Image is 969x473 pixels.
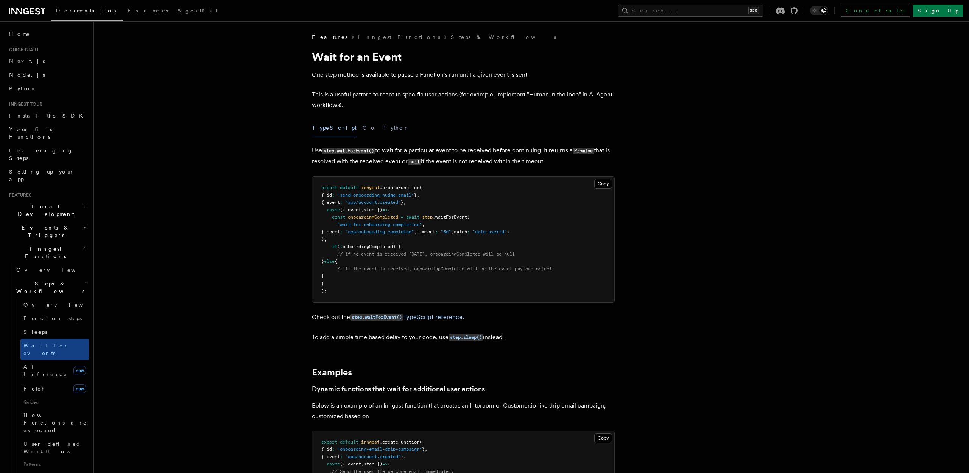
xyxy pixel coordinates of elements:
[358,33,440,41] a: Inngest Functions
[73,384,86,393] span: new
[20,298,89,312] a: Overview
[321,447,332,452] span: { id
[340,207,361,212] span: ({ event
[9,85,37,91] span: Python
[454,229,467,234] span: match
[128,8,168,14] span: Examples
[382,207,388,212] span: =>
[382,119,410,136] button: Python
[350,314,403,321] code: step.waitForEvent()
[20,339,89,360] a: Wait for events
[23,364,67,377] span: AI Inference
[23,315,82,321] span: Function steps
[573,148,594,154] code: Promise
[345,200,401,205] span: "app/account.created"
[403,454,406,459] span: ,
[321,200,340,205] span: { event
[321,439,337,445] span: export
[312,119,357,136] button: TypeScript
[417,229,435,234] span: timeout
[810,6,828,15] button: Toggle dark mode
[335,259,337,264] span: {
[6,242,89,263] button: Inngest Functions
[9,72,45,78] span: Node.js
[380,185,419,190] span: .createFunction
[20,312,89,325] a: Function steps
[312,332,615,343] p: To add a simple time based delay to your code, use instead.
[9,113,87,119] span: Install the SDK
[408,159,421,165] code: null
[340,461,361,467] span: ({ event
[312,367,352,378] a: Examples
[361,439,380,445] span: inngest
[9,30,30,38] span: Home
[312,33,347,41] span: Features
[382,461,388,467] span: =>
[6,109,89,123] a: Install the SDK
[337,251,515,257] span: // if no event is received [DATE], onboardingCompleted will be null
[422,222,425,227] span: ,
[312,312,615,323] p: Check out the
[177,8,217,14] span: AgentKit
[23,386,45,392] span: Fetch
[748,7,759,14] kbd: ⌘K
[321,237,327,242] span: );
[13,277,89,298] button: Steps & Workflows
[6,200,89,221] button: Local Development
[414,229,417,234] span: ,
[9,169,74,182] span: Setting up your app
[337,266,552,271] span: // if the event is received, onboardingCompleted will be the event payload object
[913,5,963,17] a: Sign Up
[345,454,401,459] span: "app/account.created"
[401,200,403,205] span: }
[594,179,612,189] button: Copy
[401,454,403,459] span: }
[312,400,615,422] p: Below is an example of an Inngest function that creates an Intercom or Customer.io-like drip emai...
[451,229,454,234] span: ,
[321,454,340,459] span: { event
[16,267,94,273] span: Overview
[419,439,422,445] span: (
[618,5,763,17] button: Search...⌘K
[361,185,380,190] span: inngest
[9,126,54,140] span: Your first Functions
[20,437,89,458] a: User-defined Workflows
[324,259,335,264] span: else
[340,185,358,190] span: default
[20,458,89,470] span: Patterns
[6,144,89,165] a: Leveraging Steps
[467,214,470,220] span: (
[23,329,47,335] span: Sleeps
[340,439,358,445] span: default
[20,408,89,437] a: How Functions are executed
[594,433,612,443] button: Copy
[13,280,84,295] span: Steps & Workflows
[433,214,467,220] span: .waitForEvent
[388,461,390,467] span: {
[321,259,324,264] span: }
[9,147,73,161] span: Leveraging Steps
[332,214,345,220] span: const
[6,68,89,82] a: Node.js
[363,119,376,136] button: Go
[441,229,451,234] span: "3d"
[13,263,89,277] a: Overview
[472,229,507,234] span: "data.userId"
[364,461,382,467] span: step })
[6,245,82,260] span: Inngest Functions
[321,273,324,279] span: }
[6,123,89,144] a: Your first Functions
[337,192,414,198] span: "send-onboarding-nudge-email"
[321,281,324,286] span: }
[327,461,340,467] span: async
[173,2,222,20] a: AgentKit
[380,439,419,445] span: .createFunction
[388,207,390,212] span: {
[425,447,427,452] span: ,
[6,221,89,242] button: Events & Triggers
[332,447,335,452] span: :
[507,229,509,234] span: }
[6,27,89,41] a: Home
[348,214,398,220] span: onboardingCompleted
[340,200,343,205] span: :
